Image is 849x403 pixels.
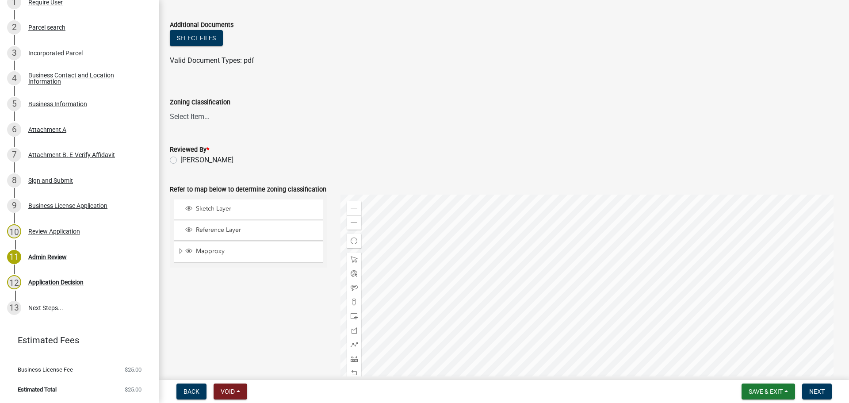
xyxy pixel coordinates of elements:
[170,56,254,65] span: Valid Document Types: pdf
[7,148,21,162] div: 7
[28,127,66,133] div: Attachment A
[194,205,320,213] span: Sketch Layer
[347,201,361,215] div: Zoom in
[170,147,209,153] label: Reviewed By
[194,226,320,234] span: Reference Layer
[7,224,21,238] div: 10
[125,387,141,392] span: $25.00
[7,331,145,349] a: Estimated Fees
[28,279,84,285] div: Application Decision
[28,50,83,56] div: Incorporated Parcel
[170,22,233,28] label: Additional Documents
[184,388,199,395] span: Back
[7,250,21,264] div: 11
[28,72,145,84] div: Business Contact and Location Information
[7,173,21,188] div: 8
[7,20,21,35] div: 2
[7,97,21,111] div: 5
[742,384,795,399] button: Save & Exit
[177,247,184,257] span: Expand
[347,215,361,230] div: Zoom out
[28,177,73,184] div: Sign and Submit
[184,205,320,214] div: Sketch Layer
[180,155,233,165] label: [PERSON_NAME]
[28,203,107,209] div: Business License Application
[221,388,235,395] span: Void
[170,187,326,193] label: Refer to map below to determine zoning classification
[28,254,67,260] div: Admin Review
[28,228,80,234] div: Review Application
[176,384,207,399] button: Back
[184,247,320,256] div: Mapproxy
[7,123,21,137] div: 6
[28,101,87,107] div: Business Information
[7,46,21,60] div: 3
[28,24,65,31] div: Parcel search
[802,384,832,399] button: Next
[170,30,223,46] button: Select files
[749,388,783,395] span: Save & Exit
[214,384,247,399] button: Void
[18,367,73,372] span: Business License Fee
[174,221,323,241] li: Reference Layer
[194,247,320,255] span: Mapproxy
[125,367,141,372] span: $25.00
[7,199,21,213] div: 9
[174,200,323,219] li: Sketch Layer
[7,301,21,315] div: 13
[347,234,361,248] div: Find my location
[184,226,320,235] div: Reference Layer
[173,197,324,265] ul: Layer List
[170,100,230,106] label: Zoning Classification
[7,71,21,85] div: 4
[28,152,115,158] div: Attachment B. E-Verify Affidavit
[809,388,825,395] span: Next
[18,387,57,392] span: Estimated Total
[174,242,323,262] li: Mapproxy
[7,275,21,289] div: 12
